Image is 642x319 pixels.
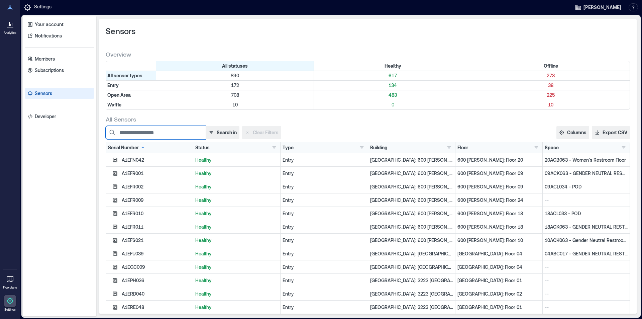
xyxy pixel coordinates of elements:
p: 10 [157,101,312,108]
p: Healthy [195,224,278,230]
div: Entry [283,237,365,244]
div: A1EFR009 [122,197,191,204]
a: Members [25,54,94,64]
div: Entry [283,277,365,284]
p: 38 [473,82,628,89]
p: -- [545,264,628,270]
div: Building [370,144,388,151]
a: Subscriptions [25,65,94,76]
p: Your account [35,21,64,28]
p: 20ACB063 - Women's Restroom Floor [545,157,628,163]
p: -- [545,277,628,284]
button: Export CSV [592,126,630,139]
div: Filter by Type: Open Area & Status: Offline [472,90,630,100]
span: [PERSON_NAME] [583,4,621,11]
div: A1EPH036 [122,277,191,284]
div: Entry [283,210,365,217]
p: Healthy [195,170,278,177]
p: Healthy [195,210,278,217]
div: Type [283,144,294,151]
p: [GEOGRAPHIC_DATA]: 600 [PERSON_NAME] - 011154 [370,170,453,177]
p: 09ACL034 - POD [545,183,628,190]
div: Entry [283,264,365,270]
p: 600 [PERSON_NAME]: Floor 09 [457,170,540,177]
p: 10ACK063 - Gender Neutral Restroom Floor [545,237,628,244]
p: [GEOGRAPHIC_DATA]: [GEOGRAPHIC_DATA] - 160796 [370,264,453,270]
div: Entry [283,197,365,204]
p: -- [545,304,628,311]
p: Settings [34,3,51,11]
div: Entry [283,250,365,257]
p: Healthy [195,304,278,311]
p: [GEOGRAPHIC_DATA]: 3223 [GEOGRAPHIC_DATA] - 160205 [370,277,453,284]
p: 890 [157,72,312,79]
p: Settings [4,308,16,312]
p: Healthy [195,197,278,204]
p: [GEOGRAPHIC_DATA]: 600 [PERSON_NAME] - 011154 [370,183,453,190]
div: All statuses [156,61,314,71]
p: Healthy [195,264,278,270]
p: 600 [PERSON_NAME]: Floor 24 [457,197,540,204]
div: A1EFS021 [122,237,191,244]
p: 600 [PERSON_NAME]: Floor 18 [457,224,540,230]
p: -- [545,197,628,204]
p: 0 [315,101,470,108]
p: 600 [PERSON_NAME]: Floor 09 [457,183,540,190]
p: 600 [PERSON_NAME]: Floor 10 [457,237,540,244]
p: [GEOGRAPHIC_DATA]: 600 [PERSON_NAME] - 011154 [370,224,453,230]
a: Developer [25,111,94,122]
div: Filter by Type: Open Area & Status: Healthy [314,90,472,100]
button: [PERSON_NAME] [573,2,623,13]
p: [GEOGRAPHIC_DATA]: Floor 02 [457,291,540,297]
span: Sensors [106,26,135,36]
span: All Sensors [106,115,136,123]
div: Filter by Status: Offline [472,61,630,71]
a: Sensors [25,88,94,99]
p: 134 [315,82,470,89]
div: Filter by Type: Entry [106,81,156,90]
p: [GEOGRAPHIC_DATA]: Floor 01 [457,304,540,311]
p: 04ABC017 - GENDER NEUTRAL RESTROOM [545,250,628,257]
p: [GEOGRAPHIC_DATA]: Floor 04 [457,264,540,270]
p: 172 [157,82,312,89]
p: [GEOGRAPHIC_DATA]: [GEOGRAPHIC_DATA] - 160796 [370,250,453,257]
p: Healthy [195,183,278,190]
p: 600 [PERSON_NAME]: Floor 18 [457,210,540,217]
div: A1EFU039 [122,250,191,257]
p: 273 [473,72,628,79]
div: Space [545,144,559,151]
p: Healthy [195,291,278,297]
p: [GEOGRAPHIC_DATA]: 3223 [GEOGRAPHIC_DATA] - 160205 [370,291,453,297]
p: [GEOGRAPHIC_DATA]: 600 [PERSON_NAME] - 011154 [370,197,453,204]
div: A1EGC009 [122,264,191,270]
p: 18ACK063 - GENDER NEUTRAL RESTROOM [545,224,628,230]
p: 708 [157,92,312,98]
div: Filter by Type: Waffle [106,100,156,109]
div: A1EFN042 [122,157,191,163]
div: Filter by Type: Open Area [106,90,156,100]
div: Filter by Type: Entry & Status: Offline [472,81,630,90]
p: 10 [473,101,628,108]
div: All sensor types [106,71,156,80]
p: Developer [35,113,56,120]
p: Healthy [195,277,278,284]
div: Entry [283,224,365,230]
div: Floor [457,144,468,151]
a: Notifications [25,30,94,41]
div: A1EFR002 [122,183,191,190]
a: Settings [2,293,18,314]
p: [GEOGRAPHIC_DATA]: Floor 04 [457,250,540,257]
p: [GEOGRAPHIC_DATA]: 600 [PERSON_NAME] - 011154 [370,157,453,163]
div: A1EFR011 [122,224,191,230]
button: Search in [206,126,239,139]
div: Filter by Type: Entry & Status: Healthy [314,81,472,90]
p: 600 [PERSON_NAME]: Floor 20 [457,157,540,163]
p: Healthy [195,250,278,257]
div: Entry [283,291,365,297]
div: Status [195,144,210,151]
a: Your account [25,19,94,30]
div: A1ERE048 [122,304,191,311]
p: Analytics [4,31,16,35]
div: Entry [283,183,365,190]
p: -- [545,291,628,297]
